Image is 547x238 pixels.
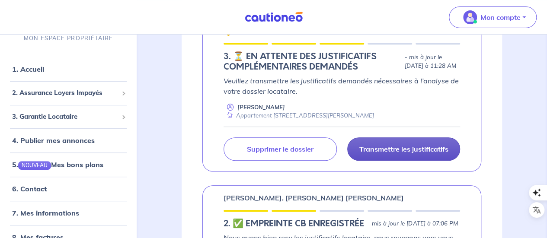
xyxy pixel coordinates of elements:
p: Mon compte [480,12,521,22]
div: 6. Contact [3,180,133,197]
div: 2. Assurance Loyers Impayés [3,85,133,102]
div: 7. Mes informations [3,204,133,222]
div: state: DOCUMENTS-INCOMPLETE, Context: NEW,CHOOSE-CERTIFICATE,RELATIONSHIP,LESSOR-DOCUMENTS [224,51,460,72]
p: - mis à jour le [DATE] à 07:06 PM [368,219,457,228]
div: state: CB-VALIDATED, Context: NEW,CHOOSE-CERTIFICATE,RELATIONSHIP,LESSOR-DOCUMENTS [224,219,460,229]
span: 2. Assurance Loyers Impayés [12,88,118,98]
a: 7. Mes informations [12,209,79,217]
a: 6. Contact [12,184,47,193]
a: 5.NOUVEAUMes bons plans [12,160,103,169]
p: Supprimer le dossier [247,145,313,153]
p: [PERSON_NAME] [237,103,285,111]
p: - mis à jour le [DATE] à 11:28 AM [405,53,460,70]
div: Appartement [STREET_ADDRESS][PERSON_NAME] [224,111,374,120]
a: Transmettre les justificatifs [347,137,460,161]
div: 4. Publier mes annonces [3,132,133,149]
img: Cautioneo [241,12,306,22]
p: [PERSON_NAME], [PERSON_NAME] [PERSON_NAME] [224,193,404,203]
a: Supprimer le dossier [224,137,336,161]
div: 5.NOUVEAUMes bons plans [3,156,133,173]
p: MON ESPACE PROPRIÉTAIRE [24,34,113,42]
p: Transmettre les justificatifs [359,145,448,153]
h5: 3. ⏳️️ EN ATTENTE DES JUSTIFICATIFS COMPLÉMENTAIRES DEMANDÉS [224,51,401,72]
div: 3. Garantie Locataire [3,108,133,125]
span: 3. Garantie Locataire [12,112,118,122]
h5: 2.︎ ✅ EMPREINTE CB ENREGISTRÉE [224,219,364,229]
a: 1. Accueil [12,65,44,73]
button: illu_account_valid_menu.svgMon compte [449,6,537,28]
a: 4. Publier mes annonces [12,136,95,145]
img: illu_account_valid_menu.svg [463,10,477,24]
div: 1. Accueil [3,60,133,78]
p: Veuillez transmettre les justificatifs demandés nécessaires à l’analyse de votre dossier locataire. [224,76,460,96]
